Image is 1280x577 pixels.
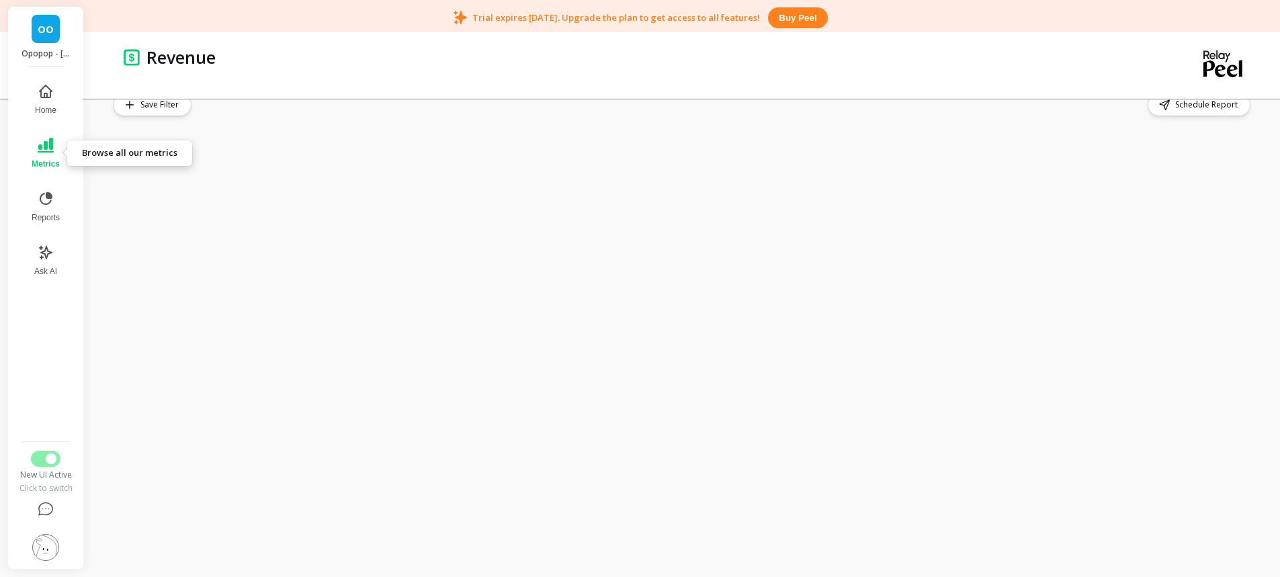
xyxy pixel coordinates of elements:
[34,266,57,277] span: Ask AI
[124,48,140,65] img: header icon
[146,46,216,69] p: Revenue
[31,451,60,467] button: Switch to Legacy UI
[32,534,59,561] img: profile picture
[32,212,60,223] span: Reports
[18,483,73,494] div: Click to switch
[18,526,73,569] button: Settings
[38,21,54,37] span: OO
[113,127,1253,550] iframe: Omni Embed
[18,494,73,526] button: Help
[1148,93,1250,116] button: Schedule Report
[22,48,71,59] p: Opopop - opopopshop.myshopify.com
[113,93,191,116] button: Save Filter
[140,98,183,112] span: Save Filter
[24,236,68,285] button: Ask AI
[18,470,73,480] div: New UI Active
[32,159,60,169] span: Metrics
[24,129,68,177] button: Metrics
[24,75,68,124] button: Home
[35,105,56,116] span: Home
[24,183,68,231] button: Reports
[1175,98,1242,112] span: Schedule Report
